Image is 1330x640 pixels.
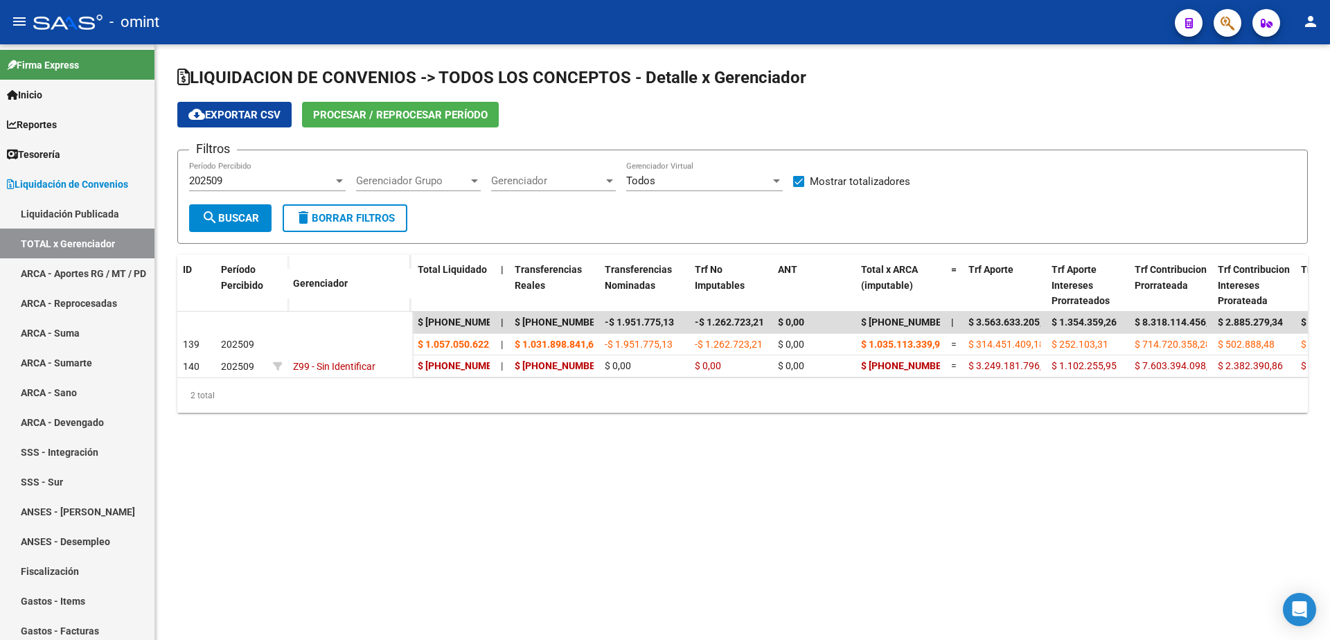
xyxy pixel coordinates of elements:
datatable-header-cell: Período Percibido [215,255,267,313]
h3: Filtros [189,139,237,159]
span: - omint [109,7,159,37]
span: $ 502.888,48 [1218,339,1275,350]
span: Trf Aporte Intereses Prorrateados [1052,264,1110,307]
span: $ 0,00 [778,339,804,350]
span: $ 8.318.114.456,37 [1135,317,1219,328]
span: ID [183,264,192,275]
datatable-header-cell: = [946,255,963,316]
span: $ 714.720.358,28 [1135,339,1211,350]
span: Gerenciador [293,278,348,289]
span: $ 7.603.394.098,09 [1135,360,1219,371]
span: Exportar CSV [188,109,281,121]
span: Firma Express [7,57,79,73]
span: 202509 [221,339,254,350]
span: Procesar / Reprocesar período [313,109,488,121]
span: $ [PHONE_NUMBER],55 [861,360,964,371]
span: Trf No Imputables [695,264,745,291]
button: Procesar / Reprocesar período [302,102,499,127]
span: $ 11.976.399.592,51 [861,317,964,328]
span: | [501,339,503,350]
span: $ 0,00 [778,317,804,328]
span: $ 2.382.390,86 [1218,360,1283,371]
button: Exportar CSV [177,102,292,127]
span: $ 0,00 [778,360,804,371]
span: -$ 1.951.775,13 [605,317,674,328]
span: = [951,360,957,371]
span: | [951,317,954,328]
span: $ 252.103,31 [1052,339,1108,350]
span: $ 0,00 [605,360,631,371]
span: 140 [183,361,199,372]
mat-icon: delete [295,209,312,226]
datatable-header-cell: Trf Aporte [963,255,1046,316]
div: 2 total [177,378,1308,413]
span: Tesorería [7,147,60,162]
datatable-header-cell: Total Liquidado [412,255,495,316]
span: Z99 - Sin Identificar [293,361,375,372]
span: Mostrar totalizadores [810,173,910,190]
span: $ 0,00 [695,360,721,371]
span: | [501,264,504,275]
span: $ 11.973.185.094,17 [515,317,617,328]
span: $ 2.885.279,34 [1218,317,1283,328]
span: Total Liquidado [418,264,487,275]
span: $ 12.412.178.955,43 [418,317,520,328]
span: | [501,360,503,371]
span: $ 3.563.633.205,67 [968,317,1053,328]
mat-icon: search [202,209,218,226]
datatable-header-cell: ANT [772,255,855,316]
span: Inicio [7,87,42,103]
datatable-header-cell: Trf No Imputables [689,255,772,316]
datatable-header-cell: Transferencias Nominadas [599,255,689,316]
datatable-header-cell: Trf Aporte Intereses Prorrateados [1046,255,1129,316]
mat-icon: person [1302,13,1319,30]
datatable-header-cell: Trf Contribucion Prorrateada [1129,255,1212,316]
span: Gerenciador [491,175,603,187]
span: Gerenciador Grupo [356,175,468,187]
datatable-header-cell: ID [177,255,215,313]
span: $ [PHONE_NUMBER],55 [515,360,617,371]
span: $ 314.451.409,18 [968,339,1045,350]
mat-icon: cloud_download [188,106,205,123]
span: $ 1.035.113.339,96 [861,339,946,350]
span: Total x ARCA (imputable) [861,264,918,291]
datatable-header-cell: Total x ARCA (imputable) [855,255,946,316]
datatable-header-cell: | [495,255,509,316]
span: | [501,317,504,328]
span: -$ 1.262.723,21 [695,317,764,328]
span: Buscar [202,212,259,224]
span: -$ 1.262.723,21 [695,339,763,350]
div: Open Intercom Messenger [1283,593,1316,626]
span: Todos [626,175,655,187]
span: $ 1.057.050.622,36 [418,339,502,350]
span: $ 1.354.359,26 [1052,317,1117,328]
span: Transferencias Nominadas [605,264,672,291]
mat-icon: menu [11,13,28,30]
span: Trf Contribucion Prorrateada [1135,264,1207,291]
span: = [951,264,957,275]
span: = [951,339,957,350]
span: 202509 [189,175,222,187]
span: Período Percibido [221,264,263,291]
span: 139 [183,339,199,350]
datatable-header-cell: Trf Contribucion Intereses Prorateada [1212,255,1295,316]
span: Trf Aporte [968,264,1013,275]
span: $ 1.031.898.841,62 [515,339,599,350]
span: 202509 [221,361,254,372]
span: Liquidación de Convenios [7,177,128,192]
span: Reportes [7,117,57,132]
span: $ [PHONE_NUMBER],07 [418,360,520,371]
span: ANT [778,264,797,275]
span: -$ 1.951.775,13 [605,339,673,350]
span: $ 3.249.181.796,49 [968,360,1053,371]
button: Borrar Filtros [283,204,407,232]
span: Borrar Filtros [295,212,395,224]
button: Buscar [189,204,272,232]
span: $ 1.102.255,95 [1052,360,1117,371]
datatable-header-cell: Transferencias Reales [509,255,599,316]
datatable-header-cell: Gerenciador [287,269,412,299]
span: Transferencias Reales [515,264,582,291]
span: LIQUIDACION DE CONVENIOS -> TODOS LOS CONCEPTOS - Detalle x Gerenciador [177,68,806,87]
span: Trf Contribucion Intereses Prorateada [1218,264,1290,307]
